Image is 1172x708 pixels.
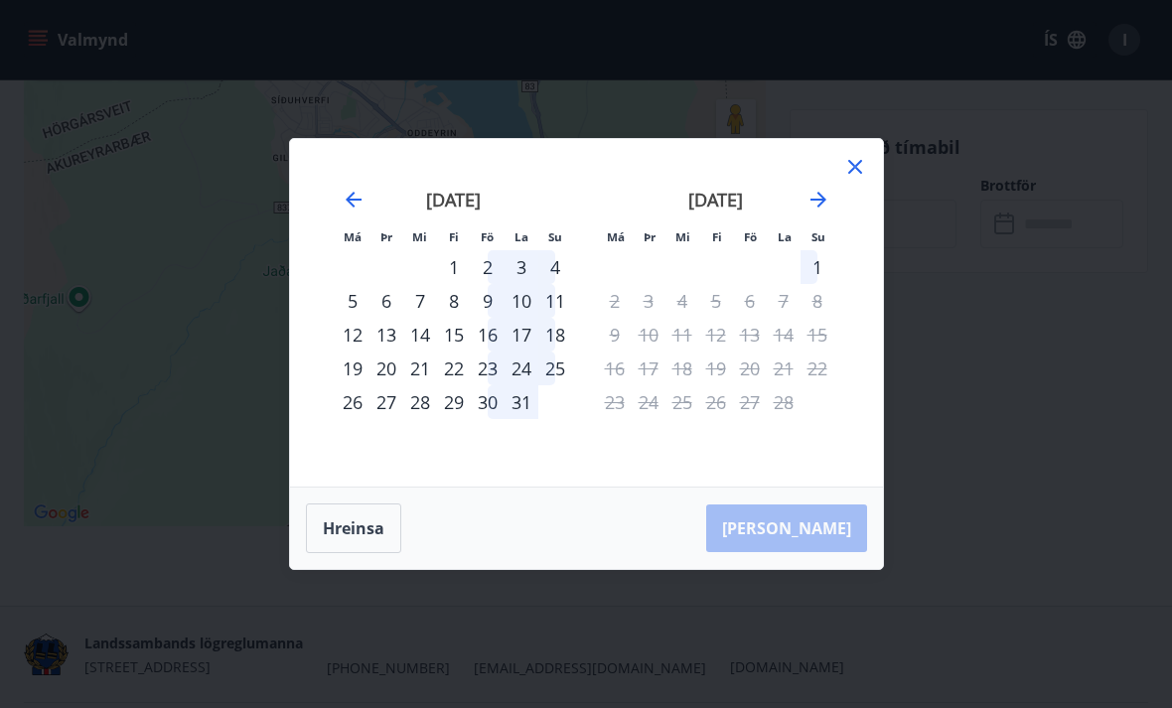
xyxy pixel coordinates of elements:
small: La [514,229,528,244]
div: 6 [369,284,403,318]
td: Not available. fimmtudagur, 5. febrúar 2026 [699,284,733,318]
td: Choose mánudagur, 19. janúar 2026 as your check-in date. It’s available. [336,352,369,385]
div: 9 [471,284,505,318]
td: Not available. miðvikudagur, 25. febrúar 2026 [665,385,699,419]
td: Not available. mánudagur, 2. febrúar 2026 [598,284,632,318]
td: Not available. miðvikudagur, 4. febrúar 2026 [665,284,699,318]
small: Su [548,229,562,244]
td: Choose föstudagur, 30. janúar 2026 as your check-in date. It’s available. [471,385,505,419]
td: Choose laugardagur, 31. janúar 2026 as your check-in date. It’s available. [505,385,538,419]
td: Not available. mánudagur, 9. febrúar 2026 [598,318,632,352]
td: Choose sunnudagur, 4. janúar 2026 as your check-in date. It’s available. [538,250,572,284]
td: Not available. þriðjudagur, 17. febrúar 2026 [632,352,665,385]
td: Choose þriðjudagur, 13. janúar 2026 as your check-in date. It’s available. [369,318,403,352]
td: Choose fimmtudagur, 8. janúar 2026 as your check-in date. It’s available. [437,284,471,318]
div: 23 [471,352,505,385]
div: 11 [538,284,572,318]
td: Choose fimmtudagur, 29. janúar 2026 as your check-in date. It’s available. [437,385,471,419]
td: Choose þriðjudagur, 6. janúar 2026 as your check-in date. It’s available. [369,284,403,318]
div: 14 [403,318,437,352]
td: Choose laugardagur, 10. janúar 2026 as your check-in date. It’s available. [505,284,538,318]
td: Not available. fimmtudagur, 19. febrúar 2026 [699,352,733,385]
td: Choose miðvikudagur, 14. janúar 2026 as your check-in date. It’s available. [403,318,437,352]
td: Choose laugardagur, 17. janúar 2026 as your check-in date. It’s available. [505,318,538,352]
td: Not available. miðvikudagur, 11. febrúar 2026 [665,318,699,352]
td: Choose mánudagur, 26. janúar 2026 as your check-in date. It’s available. [336,385,369,419]
td: Not available. laugardagur, 28. febrúar 2026 [767,385,801,419]
td: Not available. þriðjudagur, 10. febrúar 2026 [632,318,665,352]
div: 18 [538,318,572,352]
td: Not available. laugardagur, 7. febrúar 2026 [767,284,801,318]
div: 16 [471,318,505,352]
div: 27 [369,385,403,419]
small: La [778,229,792,244]
div: 1 [801,250,834,284]
td: Not available. þriðjudagur, 3. febrúar 2026 [632,284,665,318]
strong: [DATE] [688,188,743,212]
div: 5 [336,284,369,318]
div: Aðeins útritun í boði [598,284,632,318]
div: 22 [437,352,471,385]
div: 15 [437,318,471,352]
td: Choose fimmtudagur, 15. janúar 2026 as your check-in date. It’s available. [437,318,471,352]
div: 24 [505,352,538,385]
td: Not available. föstudagur, 13. febrúar 2026 [733,318,767,352]
td: Choose sunnudagur, 25. janúar 2026 as your check-in date. It’s available. [538,352,572,385]
div: 12 [336,318,369,352]
td: Not available. fimmtudagur, 26. febrúar 2026 [699,385,733,419]
td: Choose þriðjudagur, 27. janúar 2026 as your check-in date. It’s available. [369,385,403,419]
td: Not available. miðvikudagur, 18. febrúar 2026 [665,352,699,385]
td: Choose miðvikudagur, 28. janúar 2026 as your check-in date. It’s available. [403,385,437,419]
td: Not available. mánudagur, 23. febrúar 2026 [598,385,632,419]
div: Calendar [314,163,859,463]
div: 2 [471,250,505,284]
small: Þr [380,229,392,244]
small: Má [344,229,362,244]
td: Choose miðvikudagur, 7. janúar 2026 as your check-in date. It’s available. [403,284,437,318]
div: 7 [403,284,437,318]
td: Not available. föstudagur, 6. febrúar 2026 [733,284,767,318]
div: 30 [471,385,505,419]
td: Choose sunnudagur, 11. janúar 2026 as your check-in date. It’s available. [538,284,572,318]
td: Choose sunnudagur, 18. janúar 2026 as your check-in date. It’s available. [538,318,572,352]
td: Choose laugardagur, 24. janúar 2026 as your check-in date. It’s available. [505,352,538,385]
td: Not available. föstudagur, 20. febrúar 2026 [733,352,767,385]
td: Not available. þriðjudagur, 24. febrúar 2026 [632,385,665,419]
div: 1 [437,250,471,284]
small: Fö [481,229,494,244]
small: Þr [644,229,656,244]
div: 21 [403,352,437,385]
td: Not available. fimmtudagur, 12. febrúar 2026 [699,318,733,352]
td: Choose föstudagur, 16. janúar 2026 as your check-in date. It’s available. [471,318,505,352]
div: 25 [538,352,572,385]
div: 31 [505,385,538,419]
div: 10 [505,284,538,318]
div: Move backward to switch to the previous month. [342,188,366,212]
div: 26 [336,385,369,419]
div: Move forward to switch to the next month. [806,188,830,212]
div: 8 [437,284,471,318]
td: Not available. sunnudagur, 22. febrúar 2026 [801,352,834,385]
td: Choose sunnudagur, 1. febrúar 2026 as your check-in date. It’s available. [801,250,834,284]
td: Not available. sunnudagur, 15. febrúar 2026 [801,318,834,352]
td: Choose mánudagur, 5. janúar 2026 as your check-in date. It’s available. [336,284,369,318]
td: Choose föstudagur, 9. janúar 2026 as your check-in date. It’s available. [471,284,505,318]
div: 20 [369,352,403,385]
td: Choose fimmtudagur, 22. janúar 2026 as your check-in date. It’s available. [437,352,471,385]
div: 13 [369,318,403,352]
td: Not available. föstudagur, 27. febrúar 2026 [733,385,767,419]
td: Choose þriðjudagur, 20. janúar 2026 as your check-in date. It’s available. [369,352,403,385]
td: Not available. mánudagur, 16. febrúar 2026 [598,352,632,385]
div: 29 [437,385,471,419]
td: Choose fimmtudagur, 1. janúar 2026 as your check-in date. It’s available. [437,250,471,284]
td: Not available. sunnudagur, 8. febrúar 2026 [801,284,834,318]
div: 19 [336,352,369,385]
button: Hreinsa [306,503,401,553]
div: 4 [538,250,572,284]
td: Choose laugardagur, 3. janúar 2026 as your check-in date. It’s available. [505,250,538,284]
small: Fi [449,229,459,244]
td: Choose mánudagur, 12. janúar 2026 as your check-in date. It’s available. [336,318,369,352]
td: Not available. laugardagur, 14. febrúar 2026 [767,318,801,352]
td: Choose miðvikudagur, 21. janúar 2026 as your check-in date. It’s available. [403,352,437,385]
small: Fö [744,229,757,244]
